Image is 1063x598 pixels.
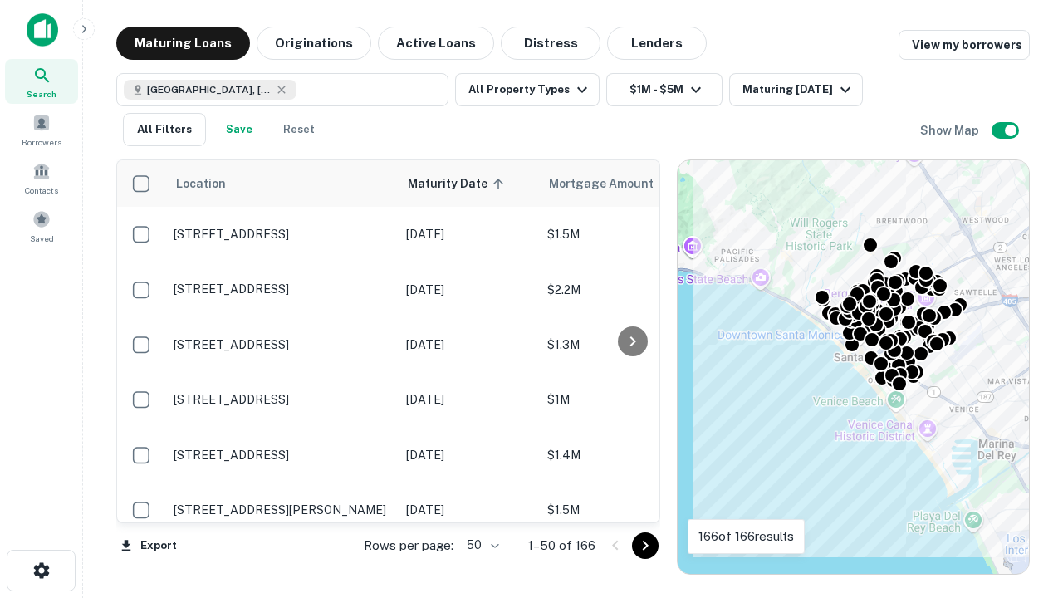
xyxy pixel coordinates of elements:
p: [DATE] [406,501,531,519]
p: $1.5M [547,501,713,519]
p: $2.2M [547,281,713,299]
span: Saved [30,232,54,245]
a: Saved [5,203,78,248]
span: Contacts [25,184,58,197]
a: View my borrowers [899,30,1030,60]
a: Contacts [5,155,78,200]
p: 166 of 166 results [698,527,794,547]
a: Borrowers [5,107,78,152]
p: [STREET_ADDRESS] [174,227,389,242]
span: [GEOGRAPHIC_DATA], [GEOGRAPHIC_DATA], [GEOGRAPHIC_DATA] [147,82,272,97]
p: [STREET_ADDRESS][PERSON_NAME] [174,502,389,517]
span: Maturity Date [408,174,509,194]
h6: Show Map [920,121,982,140]
button: Go to next page [632,532,659,559]
p: [DATE] [406,336,531,354]
span: Search [27,87,56,100]
button: $1M - $5M [606,73,723,106]
p: [STREET_ADDRESS] [174,392,389,407]
button: Save your search to get updates of matches that match your search criteria. [213,113,266,146]
p: $1M [547,390,713,409]
button: Lenders [607,27,707,60]
button: Active Loans [378,27,494,60]
span: Mortgage Amount [549,174,675,194]
p: [DATE] [406,225,531,243]
p: $1.3M [547,336,713,354]
p: [DATE] [406,446,531,464]
span: Location [175,174,226,194]
p: 1–50 of 166 [528,536,595,556]
button: All Filters [123,113,206,146]
button: All Property Types [455,73,600,106]
div: 50 [460,533,502,557]
a: Search [5,59,78,104]
p: [STREET_ADDRESS] [174,282,389,297]
iframe: Chat Widget [980,465,1063,545]
img: capitalize-icon.png [27,13,58,47]
p: Rows per page: [364,536,453,556]
button: Maturing [DATE] [729,73,863,106]
p: $1.4M [547,446,713,464]
th: Maturity Date [398,160,539,207]
p: [STREET_ADDRESS] [174,448,389,463]
button: Reset [272,113,326,146]
th: Location [165,160,398,207]
p: $1.5M [547,225,713,243]
div: Maturing [DATE] [742,80,855,100]
th: Mortgage Amount [539,160,722,207]
button: Maturing Loans [116,27,250,60]
button: Export [116,533,181,558]
span: Borrowers [22,135,61,149]
button: Distress [501,27,600,60]
p: [STREET_ADDRESS] [174,337,389,352]
button: Originations [257,27,371,60]
p: [DATE] [406,281,531,299]
button: [GEOGRAPHIC_DATA], [GEOGRAPHIC_DATA], [GEOGRAPHIC_DATA] [116,73,448,106]
div: 0 0 [678,160,1029,574]
p: [DATE] [406,390,531,409]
